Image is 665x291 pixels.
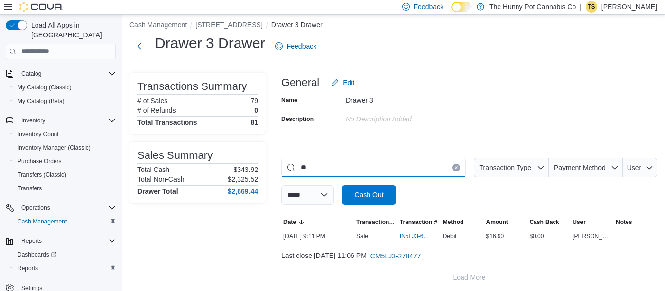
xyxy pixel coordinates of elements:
[10,168,120,182] button: Transfers (Classic)
[18,185,42,192] span: Transfers
[586,1,597,13] div: Tash Slothouber
[453,273,486,282] span: Load More
[18,130,59,138] span: Inventory Count
[529,218,559,226] span: Cash Back
[2,201,120,215] button: Operations
[400,232,429,240] span: IN5LJ3-6159523
[2,234,120,248] button: Reports
[137,119,197,126] h4: Total Transactions
[14,169,116,181] span: Transfers (Classic)
[554,164,606,171] span: Payment Method
[228,188,258,195] h4: $2,669.44
[10,127,120,141] button: Inventory Count
[354,190,383,200] span: Cash Out
[367,246,425,266] button: CM5LJ3-278477
[14,142,94,154] a: Inventory Manager (Classic)
[18,251,56,258] span: Dashboards
[195,21,262,29] button: [STREET_ADDRESS]
[486,232,504,240] span: $16.90
[10,141,120,154] button: Inventory Manager (Classic)
[14,183,116,194] span: Transfers
[356,232,368,240] p: Sale
[14,155,66,167] a: Purchase Orders
[623,158,657,177] button: User
[549,158,623,177] button: Payment Method
[443,218,464,226] span: Method
[129,20,657,32] nav: An example of EuiBreadcrumbs
[155,34,265,53] h1: Drawer 3 Drawer
[601,1,657,13] p: [PERSON_NAME]
[356,218,396,226] span: Transaction Type
[283,218,296,226] span: Date
[527,230,571,242] div: $0.00
[137,188,178,195] h4: Drawer Total
[441,216,484,228] button: Method
[250,97,258,104] p: 79
[10,248,120,261] a: Dashboards
[346,111,476,123] div: No Description added
[281,96,297,104] label: Name
[451,2,472,12] input: Dark Mode
[479,164,531,171] span: Transaction Type
[18,264,38,272] span: Reports
[10,261,120,275] button: Reports
[484,216,528,228] button: Amount
[281,77,319,88] h3: General
[233,166,258,173] p: $343.92
[14,216,71,227] a: Cash Management
[354,216,398,228] button: Transaction Type
[573,218,586,226] span: User
[14,82,75,93] a: My Catalog (Classic)
[281,216,354,228] button: Date
[18,68,45,80] button: Catalog
[14,95,116,107] span: My Catalog (Beta)
[14,262,116,274] span: Reports
[129,21,187,29] button: Cash Management
[281,115,314,123] label: Description
[281,230,354,242] div: [DATE] 9:11 PM
[486,218,508,226] span: Amount
[18,235,116,247] span: Reports
[10,94,120,108] button: My Catalog (Beta)
[14,155,116,167] span: Purchase Orders
[474,158,549,177] button: Transaction Type
[18,218,67,225] span: Cash Management
[18,157,62,165] span: Purchase Orders
[14,249,116,260] span: Dashboards
[414,2,443,12] span: Feedback
[614,216,657,228] button: Notes
[21,204,50,212] span: Operations
[271,21,323,29] button: Drawer 3 Drawer
[18,144,91,152] span: Inventory Manager (Classic)
[18,84,72,91] span: My Catalog (Classic)
[588,1,595,13] span: TS
[18,202,116,214] span: Operations
[343,78,354,87] span: Edit
[14,183,46,194] a: Transfers
[137,175,185,183] h6: Total Non-Cash
[18,171,66,179] span: Transfers (Classic)
[370,251,421,261] span: CM5LJ3-278477
[398,216,441,228] button: Transaction #
[18,68,116,80] span: Catalog
[342,185,396,205] button: Cash Out
[327,73,358,92] button: Edit
[14,262,42,274] a: Reports
[580,1,582,13] p: |
[627,164,642,171] span: User
[527,216,571,228] button: Cash Back
[18,115,116,126] span: Inventory
[571,216,614,228] button: User
[137,106,176,114] h6: # of Refunds
[14,169,70,181] a: Transfers (Classic)
[10,215,120,228] button: Cash Management
[19,2,63,12] img: Cova
[10,81,120,94] button: My Catalog (Classic)
[21,117,45,124] span: Inventory
[18,115,49,126] button: Inventory
[2,67,120,81] button: Catalog
[271,36,320,56] a: Feedback
[573,232,612,240] span: [PERSON_NAME]
[400,218,437,226] span: Transaction #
